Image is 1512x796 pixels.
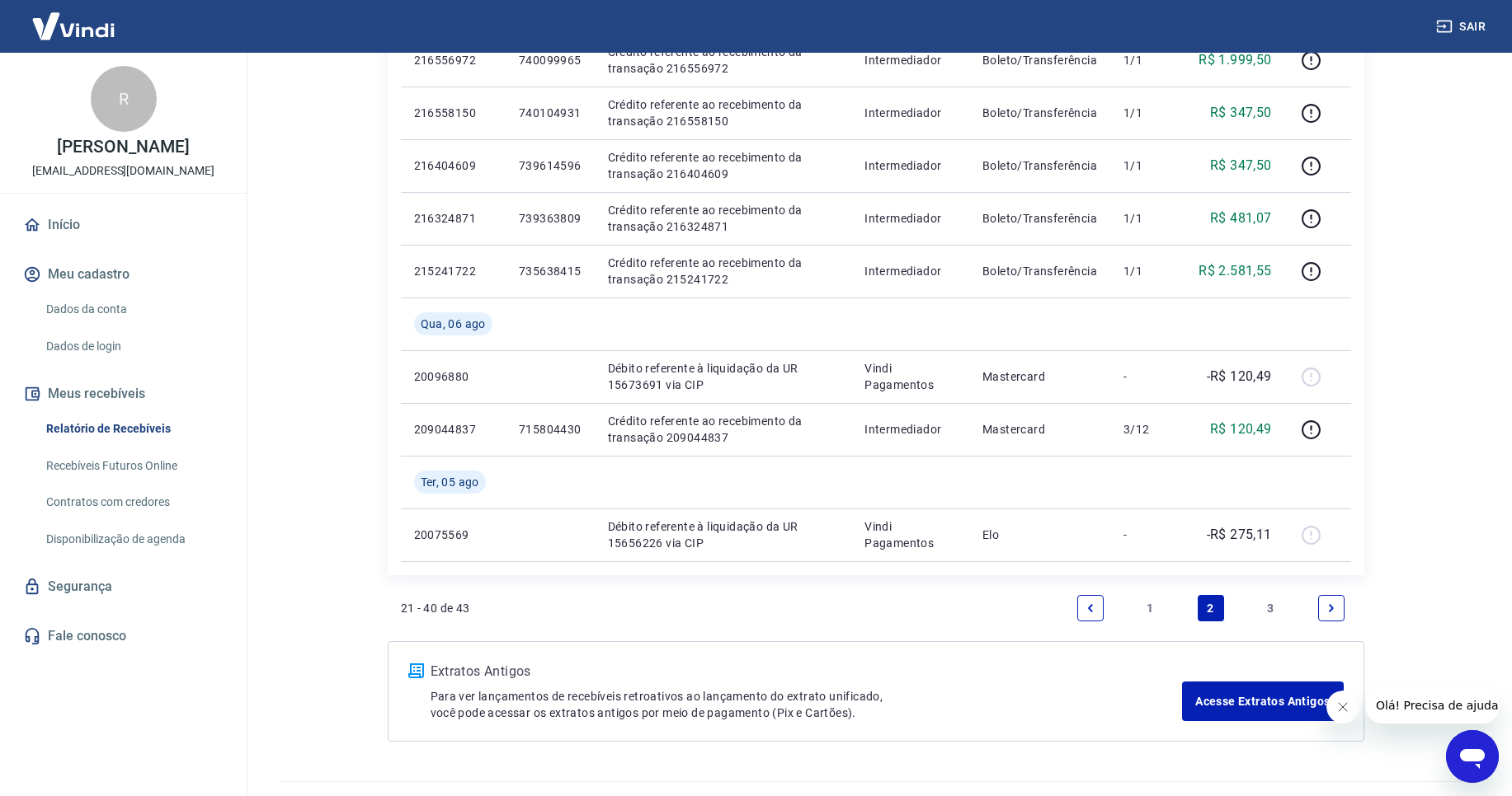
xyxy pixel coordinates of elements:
p: 20075569 [414,527,492,543]
a: Segurança [20,569,227,605]
a: Previous page [1077,595,1104,621]
p: 1/1 [1123,157,1172,174]
a: Dados da conta [40,293,227,326]
a: Dados de login [40,330,227,363]
p: Intermediador [864,52,956,68]
span: Ter, 05 ago [421,474,479,490]
a: Início [20,207,227,243]
div: R [91,66,157,132]
a: Page 2 is your current page [1198,595,1224,621]
a: Recebíveis Futuros Online [40,449,227,483]
p: 1/1 [1123,210,1172,227]
p: 21 - 40 de 43 [401,600,470,616]
p: Boleto/Transferência [982,263,1097,279]
p: Intermediador [864,210,956,227]
p: 215241722 [414,263,492,279]
p: Intermediador [864,105,956,121]
p: 1/1 [1123,52,1172,68]
p: Crédito referente ao recebimento da transação 216324871 [608,202,839,235]
img: ícone [408,663,424,678]
p: Boleto/Transferência [982,52,1097,68]
p: -R$ 120,49 [1207,367,1272,386]
a: Page 1 [1138,595,1164,621]
p: R$ 347,50 [1210,156,1272,176]
p: Crédito referente ao recebimento da transação 216558150 [608,96,839,129]
p: 20096880 [414,368,492,385]
p: 1/1 [1123,263,1172,279]
p: 216556972 [414,52,492,68]
p: R$ 120,49 [1210,419,1272,439]
p: 739614596 [519,157,582,174]
img: Vindi [20,1,127,51]
p: Intermediador [864,421,956,438]
p: Débito referente à liquidação da UR 15673691 via CIP [608,360,839,393]
p: 740099965 [519,52,582,68]
p: Boleto/Transferência [982,105,1097,121]
a: Contratos com credores [40,485,227,519]
iframe: Fechar mensagem [1326,691,1359,723]
p: Vindi Pagamentos [864,360,956,393]
p: R$ 347,50 [1210,103,1272,123]
p: 740104931 [519,105,582,121]
p: - [1123,527,1172,543]
p: Crédito referente ao recebimento da transação 209044837 [608,413,839,446]
a: Fale conosco [20,618,227,654]
span: Qua, 06 ago [421,316,486,332]
p: R$ 2.581,55 [1199,261,1271,281]
a: Next page [1318,595,1345,621]
p: 3/12 [1123,421,1172,438]
a: Disponibilização de agenda [40,522,227,556]
p: Para ver lançamentos de recebíveis retroativos ao lançamento do extrato unificado, você pode aces... [431,688,1183,721]
p: Vindi Pagamentos [864,518,956,551]
p: Boleto/Transferência [982,210,1097,227]
p: Intermediador [864,157,956,174]
p: Boleto/Transferência [982,157,1097,174]
p: 216404609 [414,157,492,174]
p: R$ 1.999,50 [1199,50,1271,70]
iframe: Botão para abrir a janela de mensagens [1446,730,1499,783]
p: -R$ 275,11 [1207,525,1272,545]
ul: Pagination [1071,588,1351,628]
p: 216558150 [414,105,492,121]
p: Intermediador [864,263,956,279]
p: - [1123,368,1172,385]
p: Mastercard [982,368,1097,385]
a: Relatório de Recebíveis [40,412,227,446]
button: Meu cadastro [20,256,227,293]
p: 1/1 [1123,105,1172,121]
p: Crédito referente ao recebimento da transação 216556972 [608,44,839,77]
p: [PERSON_NAME] [57,138,189,156]
p: 715804430 [519,421,582,438]
button: Meus recebíveis [20,376,227,412]
iframe: Mensagem da empresa [1366,687,1499,723]
p: [EMAIL_ADDRESS][DOMAIN_NAME] [32,162,214,180]
a: Page 3 [1258,595,1284,621]
p: Crédito referente ao recebimento da transação 216404609 [608,149,839,182]
p: 739363809 [519,210,582,227]
p: 216324871 [414,210,492,227]
p: Elo [982,527,1097,543]
p: R$ 481,07 [1210,208,1272,228]
p: Débito referente à liquidação da UR 15656226 via CIP [608,518,839,551]
button: Sair [1433,12,1492,42]
p: Extratos Antigos [431,662,1183,681]
a: Acesse Extratos Antigos [1182,681,1343,721]
span: Olá! Precisa de ajuda? [10,12,139,25]
p: 209044837 [414,421,492,438]
p: Crédito referente ao recebimento da transação 215241722 [608,255,839,288]
p: 735638415 [519,263,582,279]
p: Mastercard [982,421,1097,438]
